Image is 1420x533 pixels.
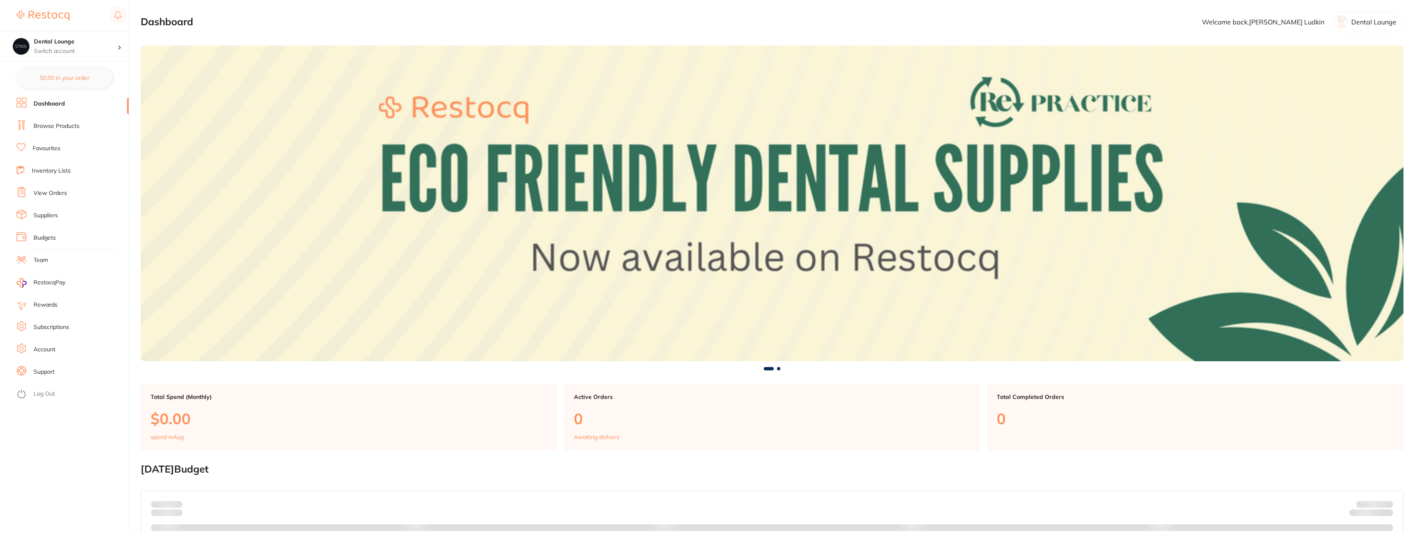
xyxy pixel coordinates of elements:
a: Rewards [34,301,58,309]
p: Awaiting delivery [574,434,619,440]
p: Active Orders [574,394,971,400]
strong: $0.00 [168,501,182,508]
img: Dental Lounge [13,38,29,55]
p: Remaining: [1349,508,1393,518]
a: Budgets [34,234,56,242]
p: 0 [997,410,1394,427]
a: View Orders [34,189,67,197]
p: Spent: [151,501,182,508]
button: Log Out [17,388,126,401]
a: Total Completed Orders0 [987,384,1403,451]
p: Dental Lounge [1351,18,1396,26]
p: Total Completed Orders [997,394,1394,400]
p: Budget: [1356,501,1393,508]
button: $0.00 in your order [17,68,112,88]
a: Team [34,256,48,264]
h4: Dental Lounge [34,38,118,46]
a: Total Spend (Monthly)$0.00spend inAug [141,384,557,451]
a: Favourites [33,144,60,153]
span: RestocqPay [34,279,65,287]
a: Inventory Lists [32,167,71,175]
h2: [DATE] Budget [141,463,1403,475]
a: Account [34,346,55,354]
strong: $NaN [1377,501,1393,508]
p: month [151,508,182,518]
a: Subscriptions [34,323,69,331]
h2: Dashboard [141,16,193,28]
a: Dashboard [34,100,65,108]
p: Switch account [34,47,118,55]
p: Welcome back, [PERSON_NAME] Ludkin [1202,18,1324,26]
p: 0 [574,410,971,427]
a: RestocqPay [17,278,65,288]
p: $0.00 [151,410,547,427]
a: Log Out [34,390,55,398]
strong: $0.00 [1379,511,1393,518]
a: Restocq Logo [17,6,70,25]
a: Support [34,368,55,376]
a: Suppliers [34,211,58,220]
p: spend in Aug [151,434,184,440]
img: Restocq Logo [17,11,70,21]
p: Total Spend (Monthly) [151,394,547,400]
img: Dashboard [141,46,1403,361]
a: Active Orders0Awaiting delivery [564,384,981,451]
img: RestocqPay [17,278,26,288]
a: Browse Products [34,122,79,130]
